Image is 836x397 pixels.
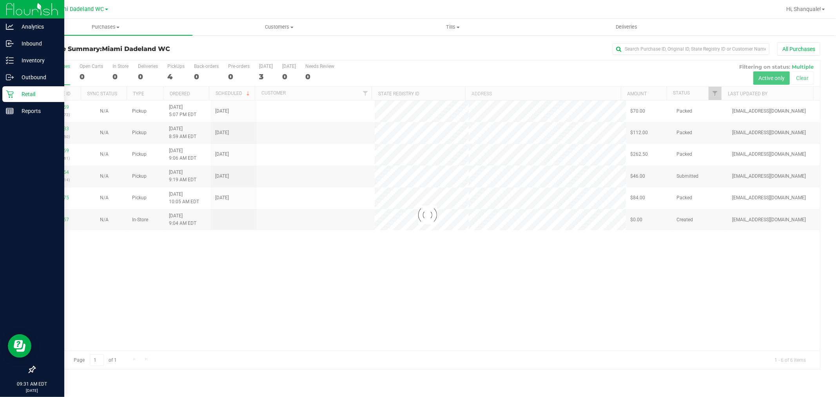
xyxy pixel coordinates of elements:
[6,40,14,47] inline-svg: Inbound
[605,24,648,31] span: Deliveries
[366,24,539,31] span: Tills
[8,334,31,358] iframe: Resource center
[14,56,61,65] p: Inventory
[613,43,769,55] input: Search Purchase ID, Original ID, State Registry ID or Customer Name...
[14,39,61,48] p: Inbound
[4,388,61,393] p: [DATE]
[786,6,821,12] span: Hi, Shanquale!
[19,24,192,31] span: Purchases
[193,24,366,31] span: Customers
[19,19,192,35] a: Purchases
[52,6,104,13] span: Miami Dadeland WC
[102,45,170,53] span: Miami Dadeland WC
[6,73,14,81] inline-svg: Outbound
[6,23,14,31] inline-svg: Analytics
[14,22,61,31] p: Analytics
[14,73,61,82] p: Outbound
[540,19,713,35] a: Deliveries
[6,107,14,115] inline-svg: Reports
[6,56,14,64] inline-svg: Inventory
[6,90,14,98] inline-svg: Retail
[192,19,366,35] a: Customers
[366,19,540,35] a: Tills
[14,89,61,99] p: Retail
[14,106,61,116] p: Reports
[4,381,61,388] p: 09:31 AM EDT
[777,42,820,56] button: All Purchases
[34,46,296,53] h3: Purchase Summary:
